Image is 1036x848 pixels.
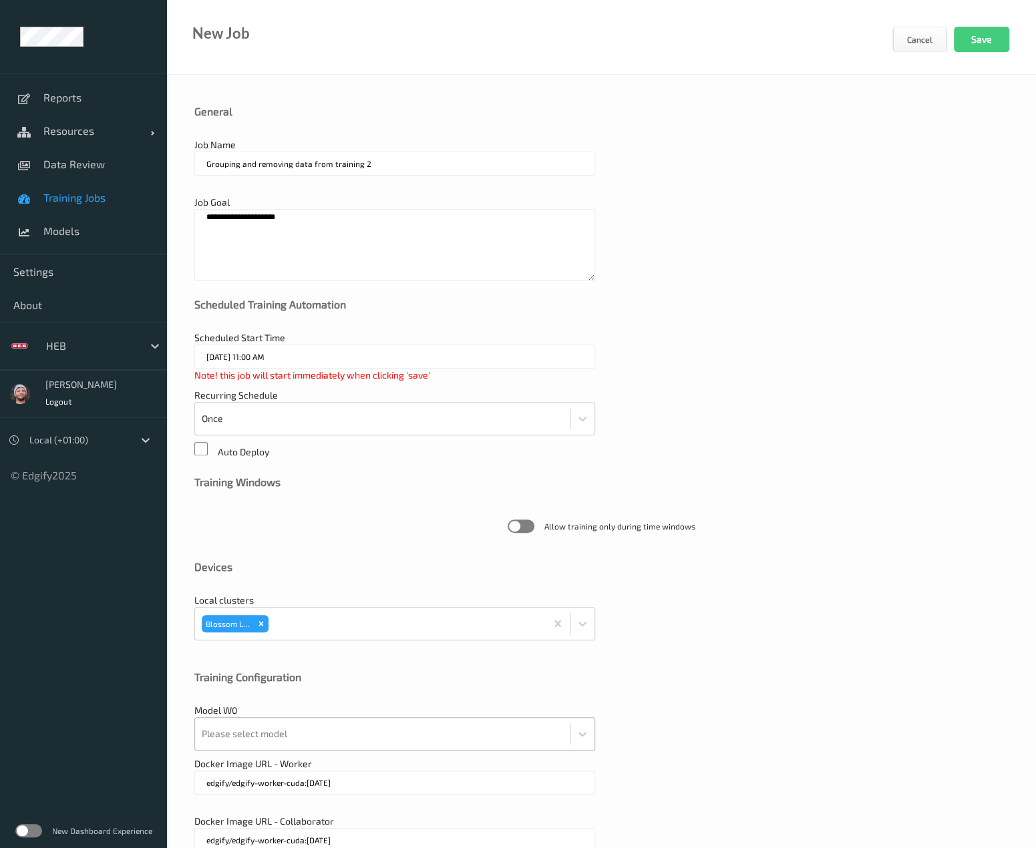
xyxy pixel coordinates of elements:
button: Cancel [892,27,947,52]
div: New Job [192,27,250,40]
span: Allow training only during time windows [544,519,695,533]
div: Scheduled Training Automation [194,298,1009,311]
span: Job Name [194,139,236,150]
span: Auto Deploy [218,446,269,457]
div: Training Windows [194,475,1009,489]
span: Model W0 [194,704,237,716]
span: Local clusters [194,594,254,606]
span: Job Goal [194,196,230,208]
span: Docker Image URL - Collaborator [194,815,334,827]
div: Blossom Lab [202,615,254,632]
div: Remove Blossom Lab [254,615,269,632]
span: Scheduled Start Time [194,332,285,343]
button: Save [954,27,1009,52]
div: Devices [194,560,1009,574]
div: Training Configuration [194,670,1009,684]
span: Recurring Schedule [194,389,278,401]
span: Docker Image URL - Worker [194,758,312,769]
div: General [194,105,1009,118]
div: Note! this job will start immediately when clicking 'save' [194,369,595,382]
